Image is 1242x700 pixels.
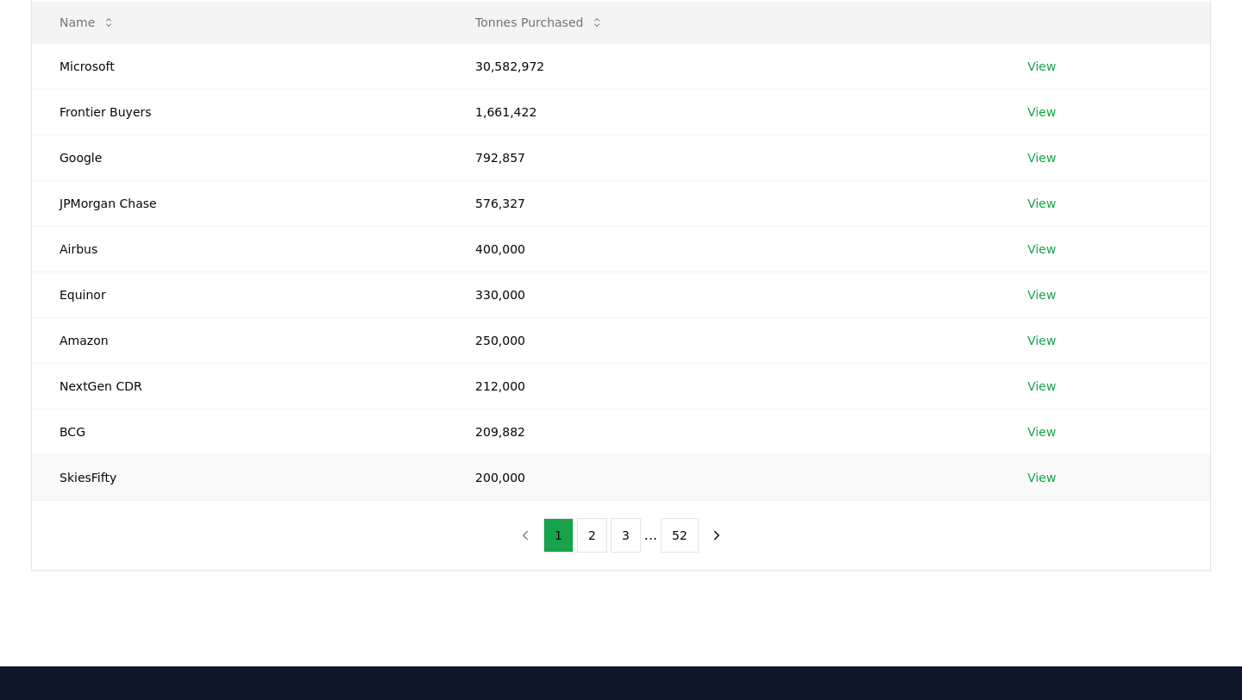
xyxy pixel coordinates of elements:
[448,409,1000,454] td: 209,882
[661,518,699,553] button: 52
[32,180,448,226] td: JPMorgan Chase
[461,5,618,40] button: Tonnes Purchased
[448,317,1000,363] td: 250,000
[448,454,1000,500] td: 200,000
[577,518,607,553] button: 2
[1027,103,1056,121] a: View
[32,454,448,500] td: SkiesFifty
[448,180,1000,226] td: 576,327
[32,226,448,272] td: Airbus
[1027,378,1056,395] a: View
[1027,241,1056,258] a: View
[32,363,448,409] td: NextGen CDR
[32,409,448,454] td: BCG
[611,518,641,553] button: 3
[46,5,129,40] button: Name
[448,43,1000,89] td: 30,582,972
[448,226,1000,272] td: 400,000
[644,525,657,546] li: ...
[1027,58,1056,75] a: View
[32,317,448,363] td: Amazon
[1027,469,1056,486] a: View
[448,363,1000,409] td: 212,000
[1027,332,1056,349] a: View
[32,89,448,134] td: Frontier Buyers
[543,518,574,553] button: 1
[702,518,731,553] button: next page
[1027,195,1056,212] a: View
[1027,423,1056,441] a: View
[448,134,1000,180] td: 792,857
[1027,149,1056,166] a: View
[32,43,448,89] td: Microsoft
[1027,286,1056,303] a: View
[448,89,1000,134] td: 1,661,422
[32,272,448,317] td: Equinor
[448,272,1000,317] td: 330,000
[32,134,448,180] td: Google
